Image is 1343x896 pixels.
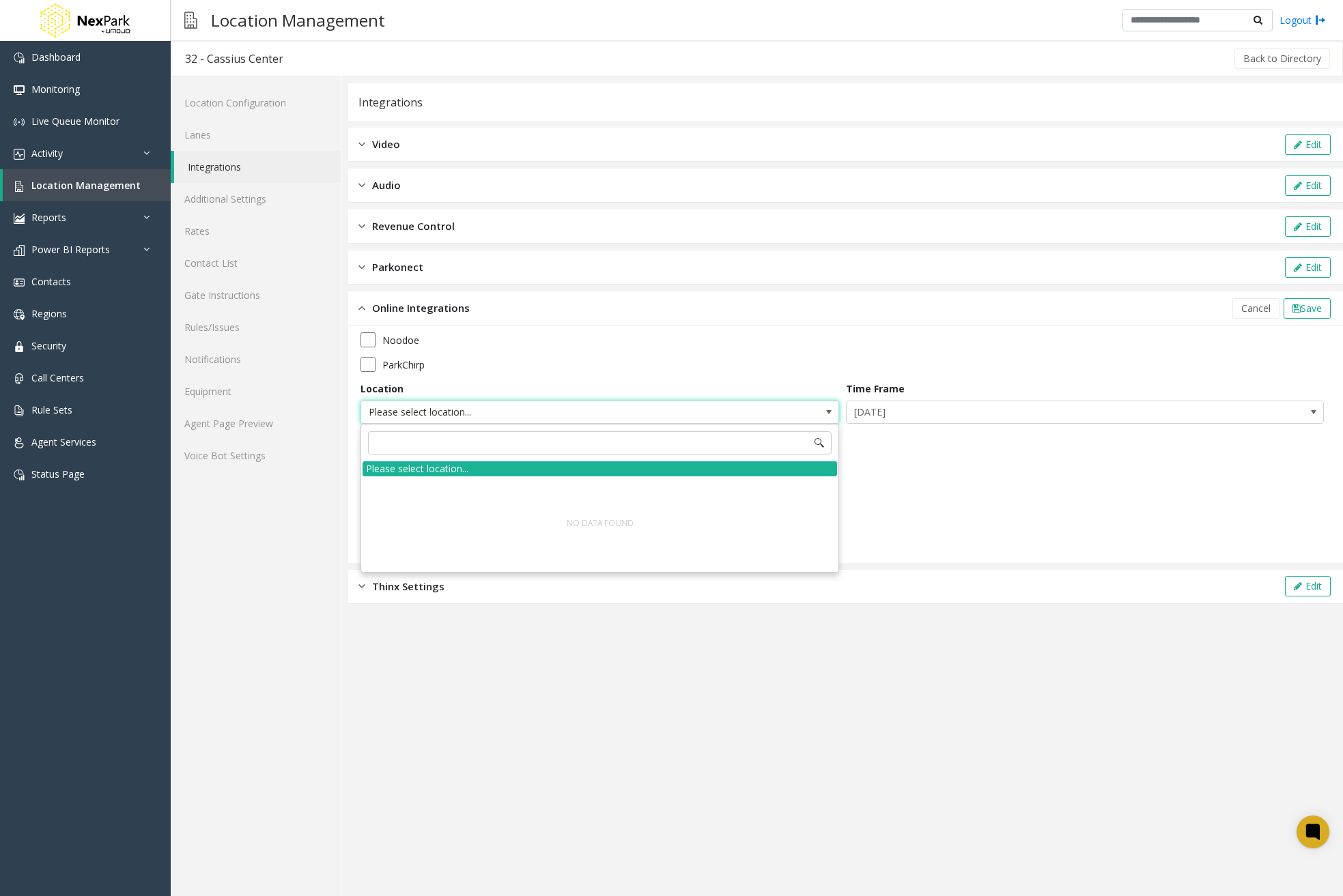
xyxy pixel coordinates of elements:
[171,311,341,343] a: Rules/Issues
[361,401,743,423] span: Please select location...
[1285,134,1331,155] button: Edit
[1285,576,1331,596] button: Edit
[14,213,25,224] img: 'icon'
[171,375,341,407] a: Equipment
[171,407,341,439] a: Agent Page Preview
[358,218,365,234] img: closed
[361,401,839,424] span: NO DATA FOUND
[31,211,66,224] span: Reports
[14,53,25,63] img: 'icon'
[31,115,119,128] span: Live Queue Monitor
[372,177,401,193] span: Audio
[171,215,341,247] a: Rates
[31,403,72,416] span: Rule Sets
[171,183,341,215] a: Additional Settings
[1315,13,1326,27] img: logout
[372,300,470,316] span: Online Integrations
[846,381,905,396] label: Time Frame
[363,461,837,476] div: Please select location...
[14,469,25,480] img: 'icon'
[358,259,365,275] img: closed
[31,435,96,448] span: Agent Services
[171,87,341,119] a: Location Configuration
[171,439,341,472] a: Voice Bot Settings
[1301,302,1322,315] span: Save
[372,136,400,152] span: Video
[361,381,404,396] label: Location
[1285,175,1331,196] button: Edit
[174,151,341,183] a: Integrations
[847,401,1228,423] span: [DATE]
[31,243,110,256] span: Power BI Reports
[31,275,71,288] span: Contacts
[1234,48,1330,69] button: Back to Directory
[31,147,63,160] span: Activity
[171,343,341,375] a: Notifications
[31,50,81,63] span: Dashboard
[1284,298,1331,319] button: Save
[171,279,341,311] a: Gate Instructions
[31,83,80,96] span: Monitoring
[559,510,641,536] div: NO DATA FOUND
[382,358,425,372] label: ParkChirp
[372,579,444,594] span: Thinx Settings
[204,3,392,37] h3: Location Management
[1232,298,1280,319] button: Cancel
[31,467,85,480] span: Status Page
[14,405,25,416] img: 'icon'
[31,307,67,320] span: Regions
[3,169,171,201] a: Location Management
[14,85,25,96] img: 'icon'
[31,179,141,192] span: Location Management
[382,333,419,347] label: Noodoe
[14,277,25,288] img: 'icon'
[1285,216,1331,237] button: Edit
[358,93,423,111] div: Integrations
[14,181,25,192] img: 'icon'
[184,3,197,37] img: pageIcon
[171,119,341,151] a: Lanes
[31,371,84,384] span: Call Centers
[185,50,283,68] div: 32 - Cassius Center
[14,149,25,160] img: 'icon'
[358,136,365,152] img: closed
[358,300,365,316] img: opened
[14,341,25,352] img: 'icon'
[1280,13,1326,27] a: Logout
[14,373,25,384] img: 'icon'
[171,247,341,279] a: Contact List
[14,309,25,320] img: 'icon'
[14,437,25,448] img: 'icon'
[1241,302,1271,315] span: Cancel
[14,245,25,256] img: 'icon'
[372,218,455,234] span: Revenue Control
[1285,257,1331,278] button: Edit
[358,579,365,594] img: closed
[358,177,365,193] img: closed
[31,339,66,352] span: Security
[14,117,25,128] img: 'icon'
[368,431,832,454] input: NO DATA FOUND
[372,259,423,275] span: Parkonect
